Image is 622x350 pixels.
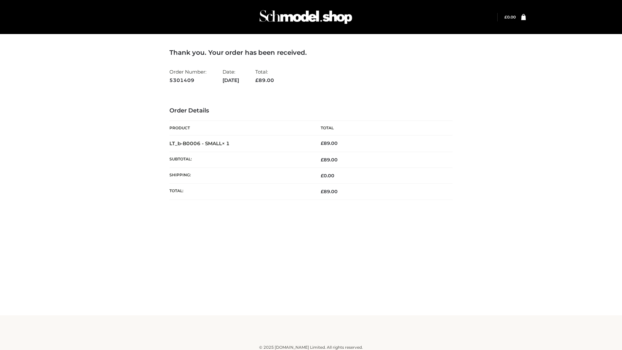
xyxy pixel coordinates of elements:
strong: LT_b-B0006 - SMALL [169,140,230,146]
span: £ [321,140,324,146]
span: £ [504,15,507,19]
span: £ [321,189,324,194]
span: £ [321,157,324,163]
strong: [DATE] [223,76,239,85]
th: Total: [169,184,311,200]
a: £0.00 [504,15,516,19]
span: 89.00 [321,189,338,194]
th: Shipping: [169,168,311,184]
th: Total [311,121,453,135]
bdi: 0.00 [504,15,516,19]
bdi: 89.00 [321,140,338,146]
h3: Thank you. Your order has been received. [169,49,453,56]
h3: Order Details [169,107,453,114]
strong: 5301409 [169,76,206,85]
span: £ [321,173,324,179]
span: 89.00 [321,157,338,163]
span: 89.00 [255,77,274,83]
span: £ [255,77,259,83]
th: Subtotal: [169,152,311,168]
th: Product [169,121,311,135]
strong: × 1 [222,140,230,146]
li: Date: [223,66,239,86]
bdi: 0.00 [321,173,334,179]
li: Order Number: [169,66,206,86]
img: Schmodel Admin 964 [257,4,354,30]
li: Total: [255,66,274,86]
